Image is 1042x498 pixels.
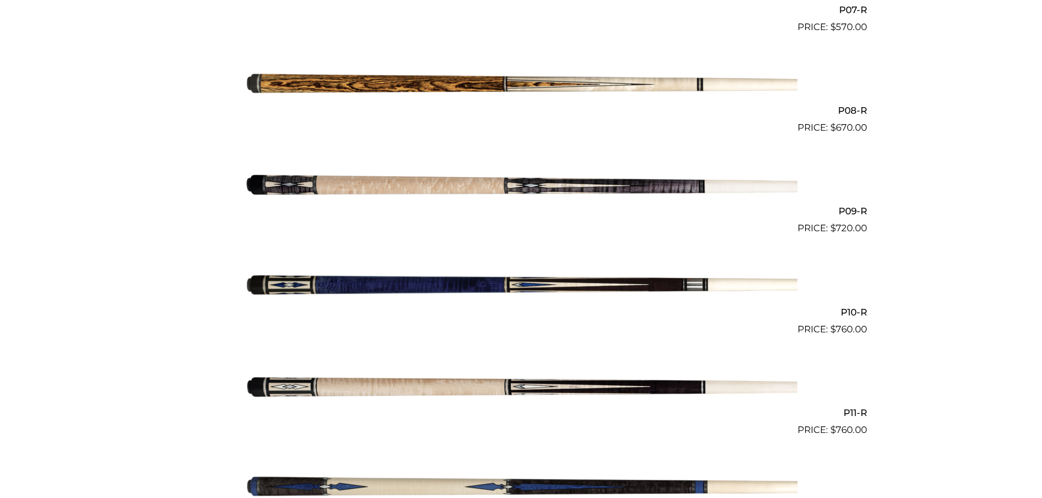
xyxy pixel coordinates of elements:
a: P11-R $760.00 [176,341,867,437]
span: $ [830,122,836,133]
img: P08-R [245,39,797,131]
img: P09-R [245,139,797,231]
a: P08-R $670.00 [176,39,867,135]
img: P11-R [245,341,797,433]
h2: P09-R [176,201,867,221]
bdi: 720.00 [830,222,867,233]
bdi: 760.00 [830,324,867,335]
h2: P11-R [176,403,867,423]
span: $ [830,324,836,335]
span: $ [830,222,836,233]
a: P10-R $760.00 [176,240,867,336]
a: P09-R $720.00 [176,139,867,236]
bdi: 570.00 [830,21,867,32]
span: $ [830,21,836,32]
img: P10-R [245,240,797,332]
h2: P10-R [176,302,867,322]
h2: P08-R [176,101,867,121]
bdi: 670.00 [830,122,867,133]
span: $ [830,424,836,435]
bdi: 760.00 [830,424,867,435]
